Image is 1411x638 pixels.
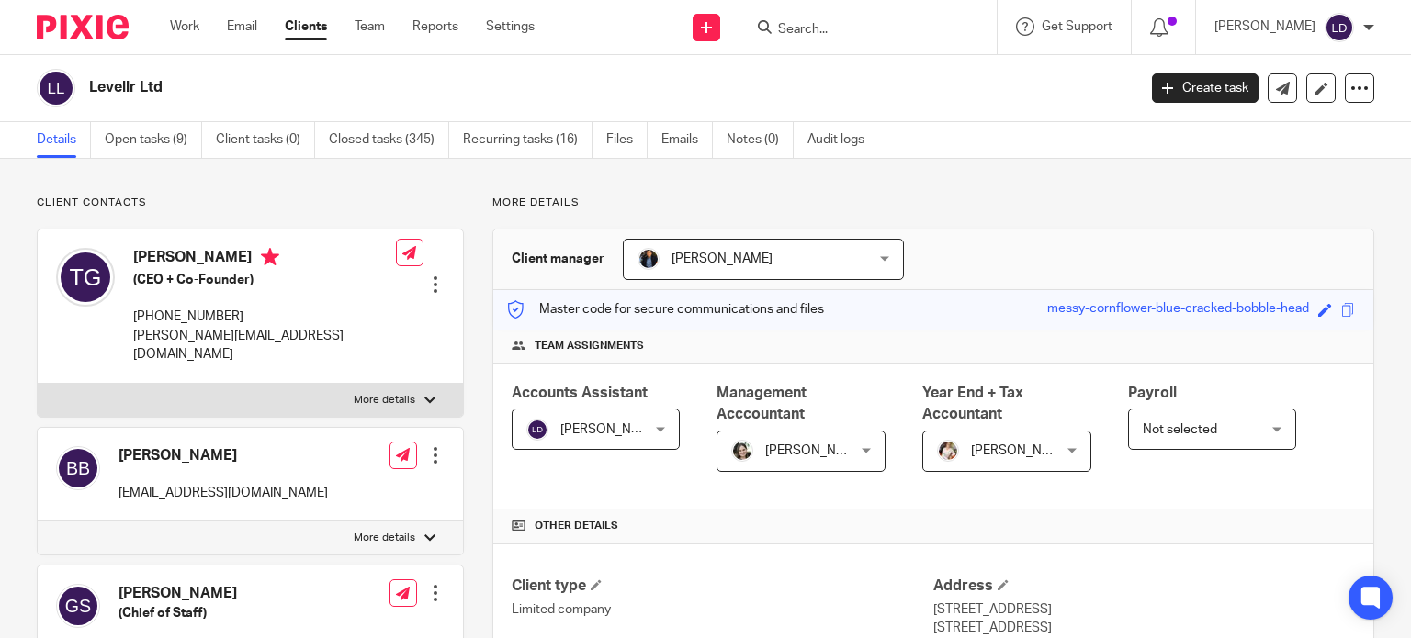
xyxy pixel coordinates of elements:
img: Kayleigh%20Henson.jpeg [937,440,959,462]
p: More details [354,393,415,408]
a: Team [355,17,385,36]
h2: Levellr Ltd [89,78,918,97]
img: svg%3E [526,419,548,441]
a: Clients [285,17,327,36]
p: Master code for secure communications and files [507,300,824,319]
h3: Client manager [512,250,604,268]
span: Accounts Assistant [512,386,648,400]
a: Reports [412,17,458,36]
h4: Address [933,576,1355,596]
p: [PERSON_NAME][EMAIL_ADDRESS][DOMAIN_NAME] [133,327,396,364]
img: barbara-raine-.jpg [731,440,753,462]
p: [EMAIL_ADDRESS][DOMAIN_NAME] [119,484,328,502]
p: [PHONE_NUMBER] [133,308,396,326]
div: messy-cornflower-blue-cracked-bobble-head [1047,299,1309,320]
img: svg%3E [37,69,75,107]
span: Not selected [1143,423,1217,436]
p: Limited company [512,600,933,619]
a: Recurring tasks (16) [463,122,593,158]
a: Files [606,122,648,158]
p: [PERSON_NAME] [1214,17,1315,36]
a: Open tasks (9) [105,122,202,158]
a: Settings [486,17,535,36]
a: Create task [1152,73,1259,103]
span: Get Support [1042,20,1112,33]
p: More details [354,531,415,545]
input: Search [776,22,942,39]
span: Payroll [1128,386,1177,400]
span: [PERSON_NAME] [765,444,866,457]
a: Email [227,17,257,36]
span: Other details [535,519,618,533]
img: Pixie [37,15,129,39]
a: Notes (0) [727,122,794,158]
a: Audit logs [807,122,878,158]
a: Work [170,17,199,36]
img: svg%3E [56,584,100,628]
h5: (CEO + Co-Founder) [133,271,396,289]
i: Primary [261,248,279,266]
span: [PERSON_NAME] [672,252,773,265]
p: [STREET_ADDRESS] [933,600,1355,619]
span: Team assignments [535,339,644,353]
img: svg%3E [56,446,100,490]
h4: Client type [512,576,933,596]
img: martin-hickman.jpg [638,248,660,270]
p: Client contacts [37,196,464,210]
h4: [PERSON_NAME] [119,446,328,465]
a: Closed tasks (345) [329,122,449,158]
a: Client tasks (0) [216,122,315,158]
span: Year End + Tax Accountant [922,386,1023,421]
span: Management Acccountant [717,386,807,421]
a: Emails [661,122,713,158]
a: Details [37,122,91,158]
img: svg%3E [56,248,115,307]
h4: [PERSON_NAME] [133,248,396,271]
img: svg%3E [1325,13,1354,42]
span: [PERSON_NAME] [560,423,661,436]
span: [PERSON_NAME] [971,444,1072,457]
h5: (Chief of Staff) [119,604,328,622]
h4: [PERSON_NAME] [119,584,328,603]
p: [STREET_ADDRESS] [933,619,1355,637]
p: More details [492,196,1374,210]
